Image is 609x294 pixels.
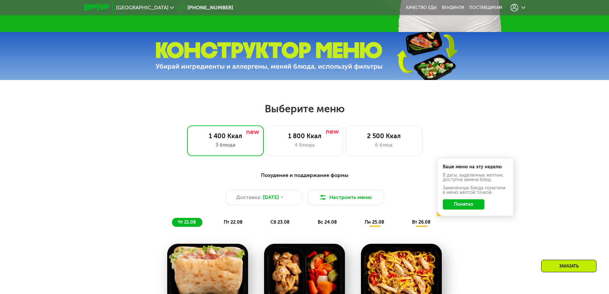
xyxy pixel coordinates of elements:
div: 1 800 Ккал [273,132,336,140]
div: 6 блюд [352,141,416,149]
button: Понятно [443,199,484,210]
div: В даты, выделенные желтым, доступна замена блюд. [443,173,508,182]
div: Заказать [541,260,597,272]
div: 2 500 Ккал [352,132,416,140]
div: поставщикам [469,5,502,10]
div: 1 400 Ккал [194,132,257,140]
span: Доставка: [236,194,262,201]
a: Вендинги [442,5,464,10]
div: Похудение и поддержание формы [115,171,494,179]
button: Настроить меню [307,190,384,205]
span: [GEOGRAPHIC_DATA] [116,5,168,10]
span: вс 24.08 [318,219,337,225]
span: чт 21.08 [178,219,196,225]
a: Качество еды [406,5,437,10]
a: [PHONE_NUMBER] [177,4,233,12]
div: 4 блюда [273,141,336,149]
span: пт 22.08 [224,219,243,225]
div: Ваше меню на эту неделю [443,165,508,169]
span: [DATE] [263,194,279,201]
div: Заменённые блюда пометили в меню жёлтой точкой. [443,186,508,195]
div: 3 блюда [194,141,257,149]
h2: Выберите меню [20,102,589,115]
span: сб 23.08 [270,219,290,225]
span: пн 25.08 [365,219,384,225]
span: вт 26.08 [412,219,431,225]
